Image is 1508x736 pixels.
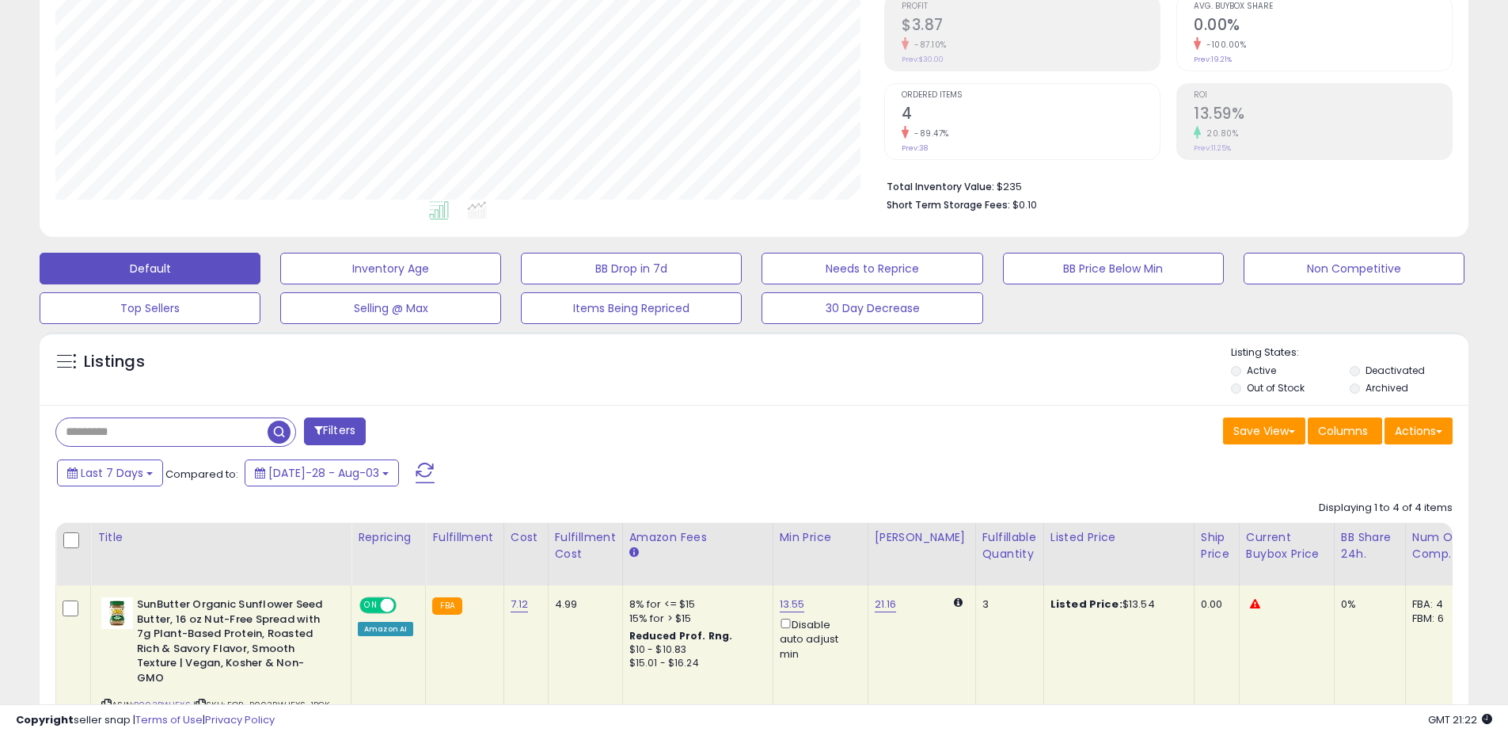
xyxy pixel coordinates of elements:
span: ROI [1194,91,1452,100]
small: Prev: 19.21% [1194,55,1232,64]
span: $0.10 [1012,197,1037,212]
button: Save View [1223,418,1305,444]
div: Fulfillable Quantity [982,529,1037,562]
div: Listed Price [1050,529,1187,546]
div: BB Share 24h. [1341,529,1399,562]
span: Avg. Buybox Share [1194,2,1452,11]
a: B003PWJFXS [134,699,191,712]
button: Actions [1385,418,1453,444]
button: Inventory Age [280,253,501,284]
button: Non Competitive [1244,253,1464,284]
div: Displaying 1 to 4 of 4 items [1319,501,1453,516]
span: Profit [902,2,1160,11]
div: seller snap | | [16,713,275,728]
div: 0% [1341,597,1393,612]
div: $13.54 [1050,597,1182,612]
div: Cost [511,529,541,546]
span: Ordered Items [902,91,1160,100]
p: Listing States: [1231,345,1468,360]
button: Items Being Repriced [521,292,742,324]
div: Amazon AI [358,622,413,636]
b: Listed Price: [1050,597,1122,612]
div: $15.01 - $16.24 [629,657,761,670]
button: Last 7 Days [57,460,163,486]
h2: 0.00% [1194,16,1452,37]
div: Ship Price [1201,529,1233,562]
strong: Copyright [16,712,74,727]
div: $10 - $10.83 [629,643,761,657]
div: Repricing [358,529,419,546]
button: BB Price Below Min [1003,253,1224,284]
div: Title [97,529,344,546]
button: Top Sellers [40,292,260,324]
div: 0.00 [1201,597,1227,612]
span: ON [361,599,381,612]
a: Terms of Use [135,712,203,727]
small: FBA [432,597,462,615]
h2: 4 [902,105,1160,126]
small: Prev: 11.25% [1194,143,1231,153]
small: Amazon Fees. [629,546,639,560]
label: Out of Stock [1247,381,1305,395]
b: Total Inventory Value: [887,180,994,193]
div: [PERSON_NAME] [875,529,969,546]
label: Deactivated [1366,364,1425,377]
div: Fulfillment [432,529,496,546]
b: Short Term Storage Fees: [887,198,1010,212]
button: Needs to Reprice [762,253,982,284]
a: 21.16 [875,597,897,612]
small: 20.80% [1201,128,1238,139]
button: Filters [304,418,366,445]
span: Last 7 Days [81,465,143,481]
button: 30 Day Decrease [762,292,982,324]
div: Min Price [780,529,861,546]
div: Num of Comp. [1412,529,1470,562]
button: [DATE]-28 - Aug-03 [245,460,399,486]
div: Current Buybox Price [1246,529,1328,562]
a: Privacy Policy [205,712,275,727]
b: Reduced Prof. Rng. [629,629,733,643]
button: Selling @ Max [280,292,501,324]
a: 7.12 [511,597,529,612]
button: Columns [1308,418,1382,444]
button: BB Drop in 7d [521,253,742,284]
label: Active [1247,364,1276,377]
b: SunButter Organic Sunflower Seed Butter, 16 oz Nut-Free Spread with 7g Plant-Based Protein, Roast... [137,597,329,689]
div: 4.99 [555,597,610,612]
span: OFF [394,599,420,612]
span: | SKU: EOR-B003PWJFXS-1PCK [193,699,329,711]
h5: Listings [84,351,145,373]
span: Columns [1318,423,1368,439]
img: 41-nHneb-pL._SL40_.jpg [101,597,133,629]
div: 15% for > $15 [629,612,761,626]
li: $235 [887,176,1441,195]
small: -89.47% [909,128,949,139]
span: 2025-08-11 21:22 GMT [1428,712,1492,727]
div: FBA: 4 [1412,597,1464,612]
span: Compared to: [165,467,238,482]
div: Amazon Fees [629,529,766,546]
h2: $3.87 [902,16,1160,37]
a: 13.55 [780,597,805,612]
small: -100.00% [1201,39,1246,51]
div: 3 [982,597,1031,612]
div: FBM: 6 [1412,612,1464,626]
button: Default [40,253,260,284]
span: [DATE]-28 - Aug-03 [268,465,379,481]
small: Prev: $30.00 [902,55,944,64]
div: Fulfillment Cost [555,529,616,562]
div: 8% for <= $15 [629,597,761,612]
label: Archived [1366,381,1408,395]
h2: 13.59% [1194,105,1452,126]
div: Disable auto adjust min [780,616,856,662]
small: -87.10% [909,39,947,51]
small: Prev: 38 [902,143,928,153]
